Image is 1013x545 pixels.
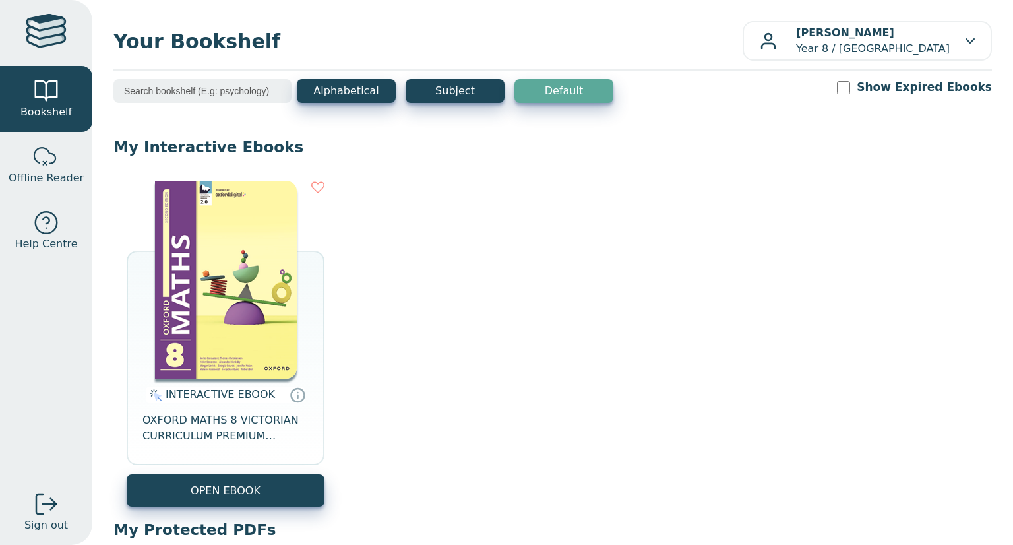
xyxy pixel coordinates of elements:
[796,26,894,39] b: [PERSON_NAME]
[113,520,992,540] p: My Protected PDFs
[15,236,77,252] span: Help Centre
[796,25,950,57] p: Year 8 / [GEOGRAPHIC_DATA]
[166,388,275,401] span: INTERACTIVE EBOOK
[113,79,292,103] input: Search bookshelf (E.g: psychology)
[127,474,324,507] button: OPEN EBOOK
[297,79,396,103] button: Alphabetical
[155,181,297,379] img: e919e36a-318c-44e4-b2c1-4f0fdaae4347.png
[24,517,68,533] span: Sign out
[9,170,84,186] span: Offline Reader
[514,79,613,103] button: Default
[146,387,162,403] img: interactive.svg
[142,412,309,444] span: OXFORD MATHS 8 VICTORIAN CURRICULUM PREMIUM DIGITAL ACCESS 2E
[290,387,305,402] a: Interactive eBooks are accessed online via the publisher’s portal. They contain interactive resou...
[113,26,743,56] span: Your Bookshelf
[20,104,72,120] span: Bookshelf
[406,79,505,103] button: Subject
[113,137,992,157] p: My Interactive Ebooks
[857,79,992,96] label: Show Expired Ebooks
[743,21,992,61] button: [PERSON_NAME]Year 8 / [GEOGRAPHIC_DATA]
